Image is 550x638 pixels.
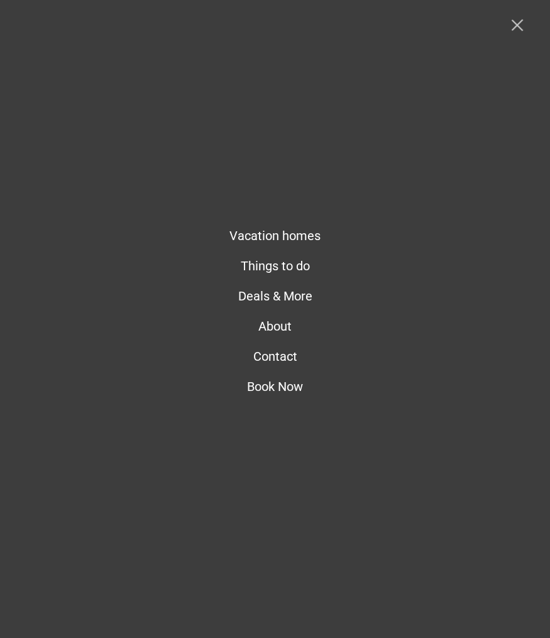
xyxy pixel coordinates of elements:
span: Book Now [247,379,303,394]
a: Deals & More [231,281,320,311]
span: Things to do [241,258,310,273]
a: Book Now [239,371,311,402]
span: About [258,319,292,334]
span: Vacation homes [229,228,321,243]
a: About [251,311,299,341]
a: Toggle Menu [497,19,547,31]
a: Things to do [233,251,317,281]
span: Contact [253,349,297,364]
a: Contact [246,341,305,371]
span: Deals & More [238,289,312,304]
a: Vacation homes [222,221,328,251]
